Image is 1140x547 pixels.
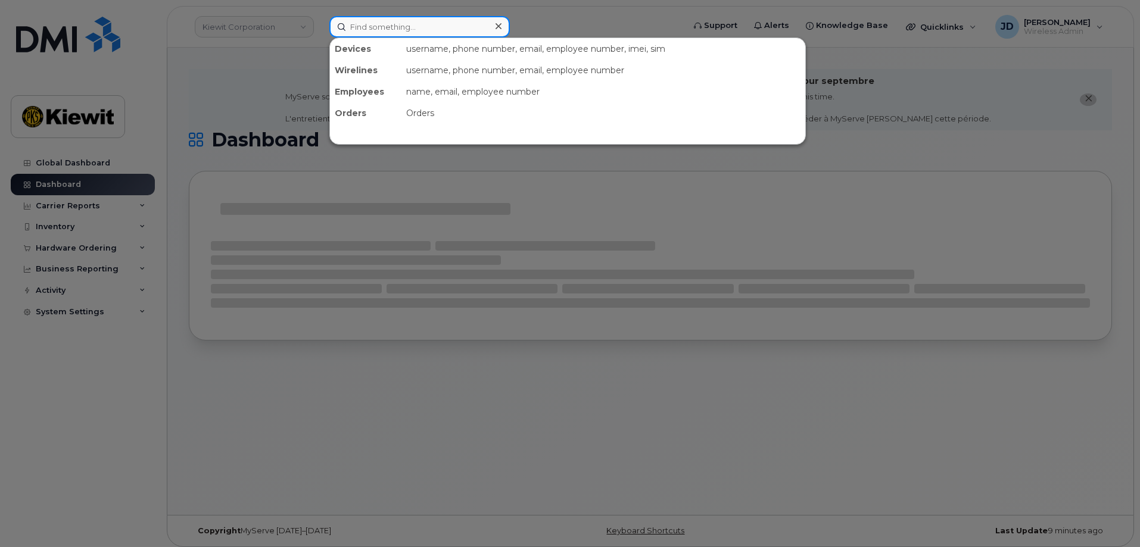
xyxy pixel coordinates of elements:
div: Employees [330,81,401,102]
div: name, email, employee number [401,81,805,102]
div: username, phone number, email, employee number, imei, sim [401,38,805,60]
iframe: Messenger Launcher [1088,495,1131,538]
div: Orders [330,102,401,124]
div: Wirelines [330,60,401,81]
div: Devices [330,38,401,60]
div: username, phone number, email, employee number [401,60,805,81]
div: Orders [401,102,805,124]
